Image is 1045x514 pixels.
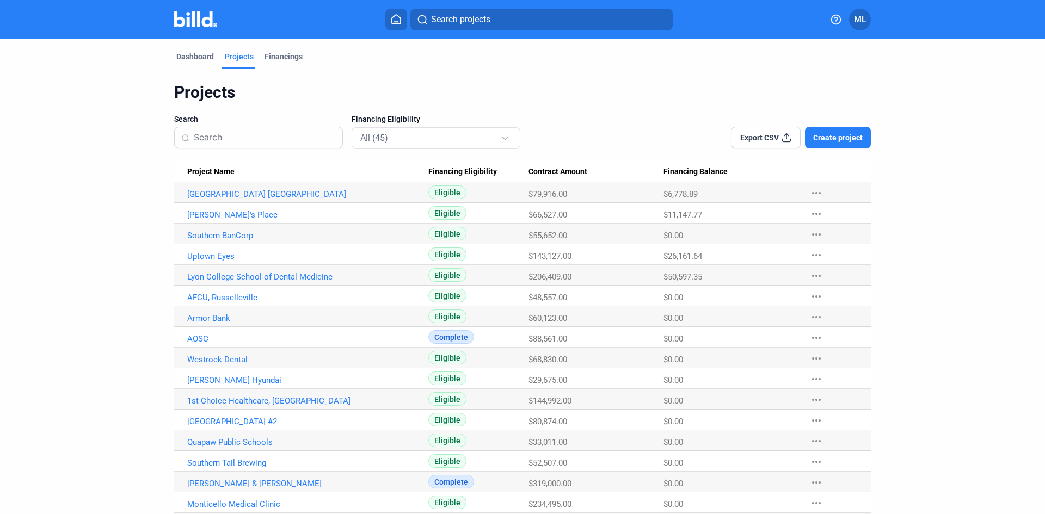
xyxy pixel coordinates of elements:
[731,127,801,148] button: Export CSV
[810,331,823,344] mat-icon: more_horiz
[810,455,823,468] mat-icon: more_horiz
[187,210,428,220] a: [PERSON_NAME]'s Place
[428,309,466,323] span: Eligible
[428,392,466,406] span: Eligible
[810,497,823,510] mat-icon: more_horiz
[187,293,428,302] a: AFCU, Russelleville
[810,352,823,365] mat-icon: more_horiz
[528,417,567,426] span: $80,874.00
[663,210,702,220] span: $11,147.77
[663,251,702,261] span: $26,161.64
[428,185,466,199] span: Eligible
[663,458,683,468] span: $0.00
[663,272,702,282] span: $50,597.35
[663,499,683,509] span: $0.00
[187,458,428,468] a: Southern Tail Brewing
[194,126,336,149] input: Search
[810,414,823,427] mat-icon: more_horiz
[428,247,466,261] span: Eligible
[810,311,823,324] mat-icon: more_horiz
[428,434,466,447] span: Eligible
[428,268,466,282] span: Eligible
[360,133,388,143] mat-select-trigger: All (45)
[810,290,823,303] mat-icon: more_horiz
[813,132,863,143] span: Create project
[187,167,428,177] div: Project Name
[428,351,466,364] span: Eligible
[428,289,466,302] span: Eligible
[528,272,571,282] span: $206,409.00
[528,210,567,220] span: $66,527.00
[428,206,466,220] span: Eligible
[528,375,567,385] span: $29,675.00
[805,127,871,148] button: Create project
[187,167,235,177] span: Project Name
[528,355,567,364] span: $68,830.00
[187,251,428,261] a: Uptown Eyes
[187,189,428,199] a: [GEOGRAPHIC_DATA] [GEOGRAPHIC_DATA]
[528,499,571,509] span: $234,495.00
[428,227,466,240] span: Eligible
[528,313,567,323] span: $60,123.00
[740,132,779,143] span: Export CSV
[428,167,528,177] div: Financing Eligibility
[187,334,428,344] a: AOSC
[187,313,428,323] a: Armor Bank
[528,396,571,406] span: $144,992.00
[428,496,466,509] span: Eligible
[663,313,683,323] span: $0.00
[528,167,587,177] span: Contract Amount
[810,249,823,262] mat-icon: more_horiz
[528,479,571,488] span: $319,000.00
[854,13,866,26] span: ML
[810,228,823,241] mat-icon: more_horiz
[663,167,799,177] div: Financing Balance
[528,189,567,199] span: $79,916.00
[265,51,303,62] div: Financings
[663,375,683,385] span: $0.00
[187,417,428,426] a: [GEOGRAPHIC_DATA] #2
[428,167,497,177] span: Financing Eligibility
[174,11,217,27] img: Billd Company Logo
[528,231,567,240] span: $55,652.00
[428,454,466,468] span: Eligible
[431,13,490,26] span: Search projects
[187,272,428,282] a: Lyon College School of Dental Medicine
[187,479,428,488] a: [PERSON_NAME] & [PERSON_NAME]
[352,114,420,125] span: Financing Eligibility
[528,458,567,468] span: $52,507.00
[810,207,823,220] mat-icon: more_horiz
[528,167,663,177] div: Contract Amount
[663,437,683,447] span: $0.00
[187,396,428,406] a: 1st Choice Healthcare, [GEOGRAPHIC_DATA]
[663,355,683,364] span: $0.00
[174,82,871,103] div: Projects
[528,293,567,302] span: $48,557.00
[428,371,466,385] span: Eligible
[810,373,823,386] mat-icon: more_horiz
[528,251,571,261] span: $143,127.00
[176,51,214,62] div: Dashboard
[810,393,823,406] mat-icon: more_horiz
[663,231,683,240] span: $0.00
[528,437,567,447] span: $33,011.00
[663,396,683,406] span: $0.00
[428,475,474,488] span: Complete
[663,334,683,344] span: $0.00
[663,189,698,199] span: $6,778.89
[187,499,428,509] a: Monticello Medical Clinic
[663,479,683,488] span: $0.00
[528,334,567,344] span: $88,561.00
[663,417,683,426] span: $0.00
[187,355,428,364] a: Westrock Dental
[663,167,728,177] span: Financing Balance
[810,476,823,489] mat-icon: more_horiz
[174,114,198,125] span: Search
[810,269,823,282] mat-icon: more_horiz
[849,9,871,30] button: ML
[810,187,823,200] mat-icon: more_horiz
[428,413,466,426] span: Eligible
[187,231,428,240] a: Southern BanCorp
[225,51,254,62] div: Projects
[410,9,673,30] button: Search projects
